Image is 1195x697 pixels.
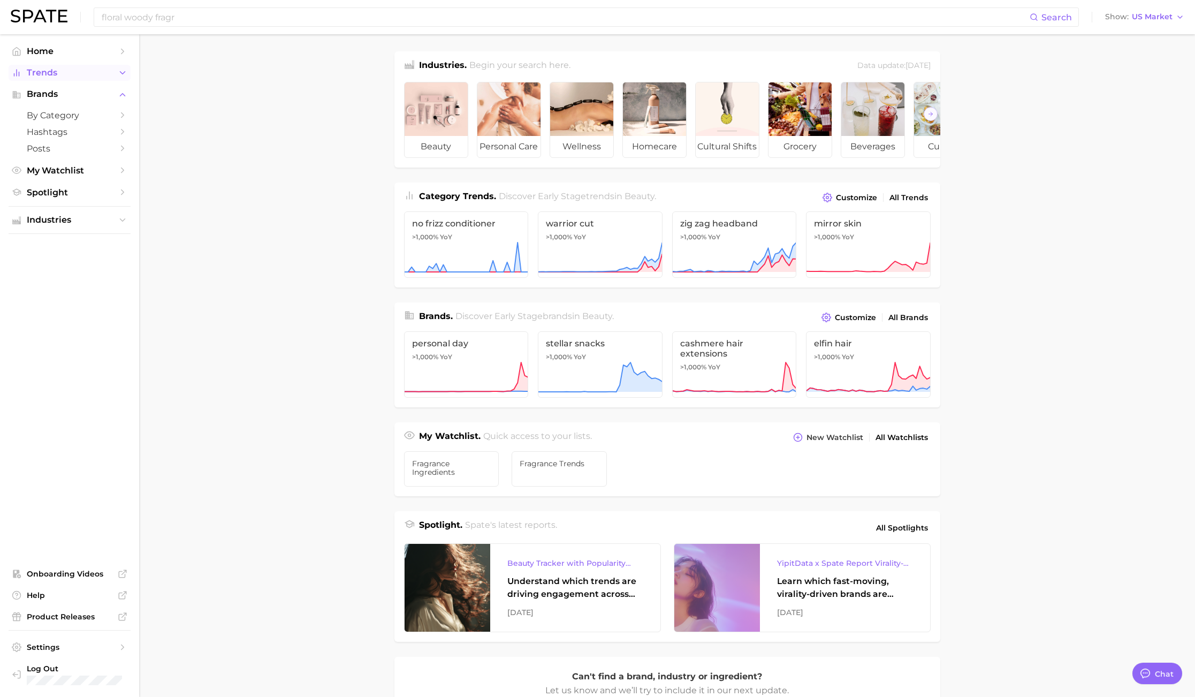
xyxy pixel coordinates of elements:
span: Onboarding Videos [27,569,112,579]
a: personal day>1,000% YoY [404,331,529,398]
a: grocery [768,82,832,158]
span: Help [27,590,112,600]
span: Posts [27,143,112,154]
a: cultural shifts [695,82,759,158]
span: beauty [405,136,468,157]
span: personal day [412,338,521,348]
a: My Watchlist [9,162,131,179]
span: stellar snacks [546,338,654,348]
div: Beauty Tracker with Popularity Index [507,557,643,570]
a: warrior cut>1,000% YoY [538,211,663,278]
span: Product Releases [27,612,112,622]
a: Posts [9,140,131,157]
span: Brands . [419,311,453,321]
span: US Market [1132,14,1173,20]
a: Help [9,587,131,603]
span: YoY [440,353,452,361]
span: cashmere hair extensions [680,338,789,359]
a: Fragrance Trends [512,451,607,487]
a: Onboarding Videos [9,566,131,582]
a: beauty [404,82,468,158]
span: Customize [836,193,877,202]
span: All Brands [888,313,928,322]
a: All Watchlists [873,430,931,445]
p: Can't find a brand, industry or ingredient? [544,670,790,684]
span: Brands [27,89,112,99]
span: Hashtags [27,127,112,137]
a: Home [9,43,131,59]
a: wellness [550,82,614,158]
span: no frizz conditioner [412,218,521,229]
a: All Trends [887,191,931,205]
a: beverages [841,82,905,158]
a: Log out. Currently logged in with e-mail srosen@interparfumsinc.com. [9,661,131,688]
h1: Spotlight. [419,519,462,537]
span: elfin hair [814,338,923,348]
div: [DATE] [777,606,913,619]
span: homecare [623,136,686,157]
span: >1,000% [412,233,438,241]
a: Product Releases [9,609,131,625]
span: Log Out [27,664,138,673]
a: by Category [9,107,131,124]
a: Fragrance Ingredients [404,451,499,487]
span: Discover Early Stage trends in . [499,191,656,201]
a: All Brands [886,310,931,325]
span: cultural shifts [696,136,759,157]
span: Search [1041,12,1072,22]
span: >1,000% [814,233,840,241]
span: YoY [574,233,586,241]
div: YipitData x Spate Report Virality-Driven Brands Are Taking a Slice of the Beauty Pie [777,557,913,570]
a: mirror skin>1,000% YoY [806,211,931,278]
span: wellness [550,136,613,157]
span: >1,000% [412,353,438,361]
span: Category Trends . [419,191,496,201]
span: >1,000% [814,353,840,361]
button: New Watchlist [790,430,865,445]
a: no frizz conditioner>1,000% YoY [404,211,529,278]
span: YoY [574,353,586,361]
span: YoY [708,363,720,372]
span: mirror skin [814,218,923,229]
h1: My Watchlist. [419,430,481,445]
span: culinary [914,136,977,157]
a: Spotlight [9,184,131,201]
span: grocery [768,136,832,157]
span: beauty [582,311,612,321]
h2: Quick access to your lists. [483,430,592,445]
h2: Spate's latest reports. [465,519,557,537]
a: stellar snacks>1,000% YoY [538,331,663,398]
a: Beauty Tracker with Popularity IndexUnderstand which trends are driving engagement across platfor... [404,543,661,632]
a: culinary [914,82,978,158]
a: cashmere hair extensions>1,000% YoY [672,331,797,398]
span: YoY [842,353,854,361]
button: ShowUS Market [1102,10,1187,24]
span: by Category [27,110,112,120]
span: Trends [27,68,112,78]
span: Industries [27,215,112,225]
span: All Spotlights [876,521,928,534]
span: YoY [440,233,452,241]
span: Home [27,46,112,56]
span: My Watchlist [27,165,112,176]
a: Settings [9,639,131,655]
a: elfin hair>1,000% YoY [806,331,931,398]
div: Understand which trends are driving engagement across platforms in the skin, hair, makeup, and fr... [507,575,643,601]
span: >1,000% [680,233,706,241]
a: All Spotlights [873,519,931,537]
span: Customize [835,313,876,322]
button: Industries [9,212,131,228]
input: Search here for a brand, industry, or ingredient [101,8,1030,26]
span: >1,000% [680,363,706,371]
span: YoY [708,233,720,241]
h2: Begin your search here. [469,59,570,73]
div: Data update: [DATE] [857,59,931,73]
h1: Industries. [419,59,467,73]
button: Scroll Right [924,107,938,121]
div: Learn which fast-moving, virality-driven brands are leading the pack, the risks of viral growth, ... [777,575,913,601]
div: [DATE] [507,606,643,619]
img: SPATE [11,10,67,22]
a: personal care [477,82,541,158]
span: All Trends [889,193,928,202]
span: Show [1105,14,1129,20]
